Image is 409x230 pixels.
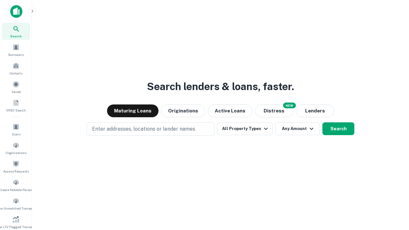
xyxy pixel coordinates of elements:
a: Contacts [2,60,30,77]
span: Users [12,132,20,137]
span: Access Requests [3,169,29,174]
a: Organizations [2,139,30,157]
a: SREO Search [2,97,30,114]
span: Saved [12,89,21,94]
button: Active Loans [208,104,252,117]
button: All Property Types [217,122,273,135]
button: Search distressed loans with lien and other non-mortgage details. [255,104,293,117]
a: Saved [2,78,30,96]
button: Originations [161,104,205,117]
button: Search [322,122,354,135]
div: NEW [283,103,296,108]
button: Maturing Loans [107,104,158,117]
span: Borrowers [8,52,24,57]
span: Organizations [6,150,27,155]
span: SREO Search [6,108,26,113]
button: Enter addresses, locations or lender names [87,122,214,136]
a: Access Requests [2,158,30,175]
h3: Search lenders & loans, faster. [147,79,294,94]
a: Create Notable Person [2,176,30,194]
a: Borrowers [2,41,30,58]
iframe: Chat Widget [377,179,409,210]
span: Search [10,34,22,39]
a: Users [2,121,30,138]
a: Review Unmatched Transactions [2,195,30,212]
p: Enter addresses, locations or lender names [92,125,195,133]
button: Any Amount [275,122,320,135]
span: Contacts [10,71,22,76]
a: Search [2,23,30,40]
button: Lenders [296,104,334,117]
img: capitalize-icon.png [10,5,22,18]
